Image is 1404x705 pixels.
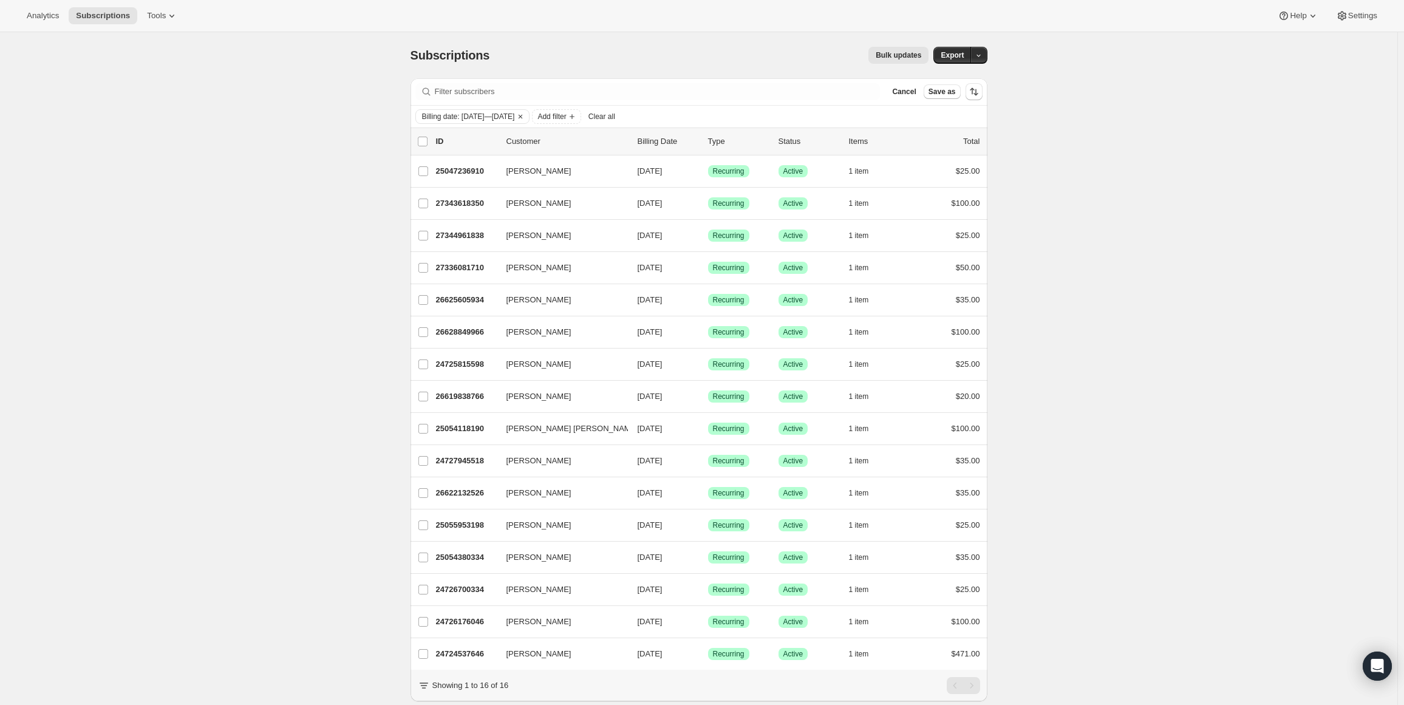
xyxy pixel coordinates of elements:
[849,517,882,534] button: 1 item
[506,584,571,596] span: [PERSON_NAME]
[849,420,882,437] button: 1 item
[584,109,620,124] button: Clear all
[1348,11,1377,21] span: Settings
[713,327,745,337] span: Recurring
[947,677,980,694] nav: Pagination
[941,50,964,60] span: Export
[506,551,571,564] span: [PERSON_NAME]
[887,84,921,99] button: Cancel
[783,456,803,466] span: Active
[506,135,628,148] p: Customer
[849,488,869,498] span: 1 item
[956,295,980,304] span: $35.00
[638,295,663,304] span: [DATE]
[783,392,803,401] span: Active
[713,617,745,627] span: Recurring
[499,483,621,503] button: [PERSON_NAME]
[499,226,621,245] button: [PERSON_NAME]
[506,230,571,242] span: [PERSON_NAME]
[506,455,571,467] span: [PERSON_NAME]
[849,166,869,176] span: 1 item
[849,359,869,369] span: 1 item
[849,645,882,662] button: 1 item
[506,648,571,660] span: [PERSON_NAME]
[436,517,980,534] div: 25055953198[PERSON_NAME][DATE]SuccessRecurringSuccessActive1 item$25.00
[638,392,663,401] span: [DATE]
[436,358,497,370] p: 24725815598
[849,452,882,469] button: 1 item
[436,135,980,148] div: IDCustomerBilling DateTypeStatusItemsTotal
[849,263,869,273] span: 1 item
[499,516,621,535] button: [PERSON_NAME]
[868,47,929,64] button: Bulk updates
[532,109,581,124] button: Add filter
[76,11,130,21] span: Subscriptions
[713,520,745,530] span: Recurring
[952,617,980,626] span: $100.00
[956,231,980,240] span: $25.00
[436,551,497,564] p: 25054380334
[436,613,980,630] div: 24726176046[PERSON_NAME][DATE]SuccessRecurringSuccessActive1 item$100.00
[436,262,497,274] p: 27336081710
[499,322,621,342] button: [PERSON_NAME]
[783,585,803,594] span: Active
[713,199,745,208] span: Recurring
[506,487,571,499] span: [PERSON_NAME]
[956,456,980,465] span: $35.00
[713,392,745,401] span: Recurring
[499,580,621,599] button: [PERSON_NAME]
[638,585,663,594] span: [DATE]
[499,387,621,406] button: [PERSON_NAME]
[849,424,869,434] span: 1 item
[537,112,566,121] span: Add filter
[783,359,803,369] span: Active
[713,424,745,434] span: Recurring
[506,519,571,531] span: [PERSON_NAME]
[713,649,745,659] span: Recurring
[506,197,571,209] span: [PERSON_NAME]
[1329,7,1385,24] button: Settings
[140,7,185,24] button: Tools
[849,613,882,630] button: 1 item
[783,617,803,627] span: Active
[849,585,869,594] span: 1 item
[436,390,497,403] p: 26619838766
[952,424,980,433] span: $100.00
[638,553,663,562] span: [DATE]
[506,165,571,177] span: [PERSON_NAME]
[499,355,621,374] button: [PERSON_NAME]
[783,488,803,498] span: Active
[436,581,980,598] div: 24726700334[PERSON_NAME][DATE]SuccessRecurringSuccessActive1 item$25.00
[638,520,663,530] span: [DATE]
[436,324,980,341] div: 26628849966[PERSON_NAME][DATE]SuccessRecurringSuccessActive1 item$100.00
[849,231,869,240] span: 1 item
[638,231,663,240] span: [DATE]
[147,11,166,21] span: Tools
[506,358,571,370] span: [PERSON_NAME]
[436,259,980,276] div: 27336081710[PERSON_NAME][DATE]SuccessRecurringSuccessActive1 item$50.00
[499,644,621,664] button: [PERSON_NAME]
[963,135,980,148] p: Total
[783,424,803,434] span: Active
[499,612,621,632] button: [PERSON_NAME]
[435,83,881,100] input: Filter subscribers
[436,487,497,499] p: 26622132526
[783,295,803,305] span: Active
[849,520,869,530] span: 1 item
[69,7,137,24] button: Subscriptions
[924,84,961,99] button: Save as
[713,585,745,594] span: Recurring
[436,645,980,662] div: 24724537646[PERSON_NAME][DATE]SuccessRecurringSuccessActive1 item$471.00
[708,135,769,148] div: Type
[713,231,745,240] span: Recurring
[506,294,571,306] span: [PERSON_NAME]
[506,390,571,403] span: [PERSON_NAME]
[638,359,663,369] span: [DATE]
[933,47,971,64] button: Export
[849,135,910,148] div: Items
[588,112,615,121] span: Clear all
[713,553,745,562] span: Recurring
[638,166,663,175] span: [DATE]
[956,263,980,272] span: $50.00
[638,199,663,208] span: [DATE]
